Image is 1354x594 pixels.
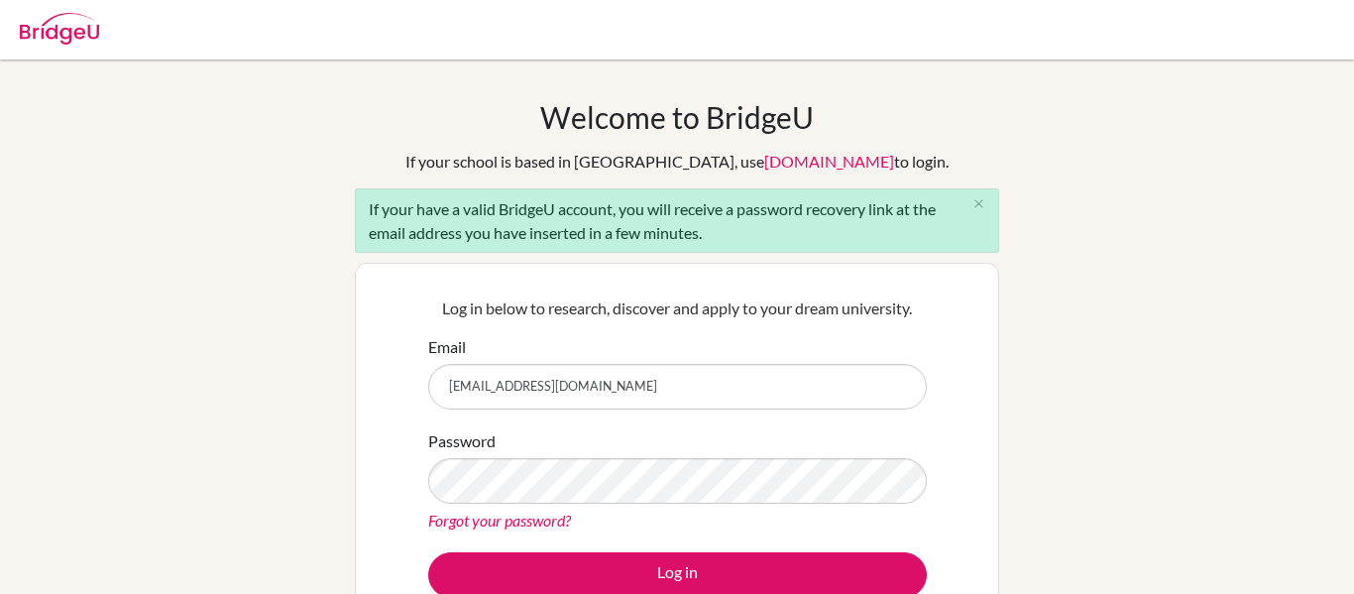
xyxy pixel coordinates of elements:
[540,99,814,135] h1: Welcome to BridgeU
[405,150,949,174] div: If your school is based in [GEOGRAPHIC_DATA], use to login.
[971,196,986,211] i: close
[959,189,998,219] button: Close
[428,511,571,530] a: Forgot your password?
[764,152,894,171] a: [DOMAIN_NAME]
[20,13,99,45] img: Bridge-U
[428,429,496,453] label: Password
[428,297,927,320] p: Log in below to research, discover and apply to your dream university.
[355,188,999,253] div: If your have a valid BridgeU account, you will receive a password recovery link at the email addr...
[428,335,466,359] label: Email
